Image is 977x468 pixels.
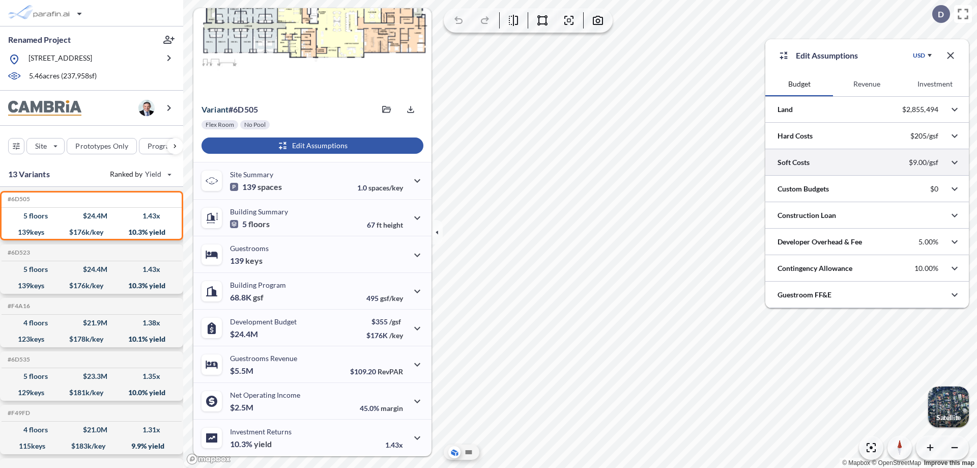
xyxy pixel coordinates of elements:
[6,249,30,256] h5: Click to copy the code
[910,131,938,141] p: $205/gsf
[778,290,831,300] p: Guestroom FF&E
[350,367,403,376] p: $109.20
[385,441,403,449] p: 1.43x
[928,387,969,427] button: Switcher ImageSatellite
[936,414,961,422] p: Satellite
[6,302,30,310] h5: Click to copy the code
[928,387,969,427] img: Switcher Image
[368,183,403,192] span: spaces/key
[202,104,258,115] p: # 6d505
[778,104,793,115] p: Land
[872,459,921,466] a: OpenStreetMap
[230,207,288,216] p: Building Summary
[833,72,901,96] button: Revenue
[230,427,292,436] p: Investment Returns
[6,356,30,363] h5: Click to copy the code
[938,10,944,19] p: D
[248,219,270,229] span: floors
[202,137,423,154] button: Edit Assumptions
[245,256,263,266] span: keys
[6,196,30,203] h5: Click to copy the code
[206,121,234,129] p: Flex Room
[918,237,938,246] p: 5.00%
[902,105,938,114] p: $2,855,494
[389,317,401,326] span: /gsf
[383,221,403,229] span: height
[924,459,974,466] a: Improve this map
[930,184,938,194] p: $0
[842,459,870,466] a: Mapbox
[29,71,97,82] p: 5.46 acres ( 237,958 sf)
[102,166,178,182] button: Ranked by Yield
[378,367,403,376] span: RevPAR
[360,404,403,412] p: 45.0%
[230,182,282,192] p: 139
[230,329,260,339] p: $24.4M
[230,366,255,376] p: $5.5M
[67,138,137,154] button: Prototypes Only
[230,402,255,412] p: $2.5M
[366,317,403,326] p: $355
[778,184,829,194] p: Custom Budgets
[796,49,858,62] p: Edit Assumptions
[230,256,263,266] p: 139
[257,182,282,192] span: spaces
[230,170,273,179] p: Site Summary
[230,439,272,449] p: 10.3%
[230,292,264,302] p: 68.8K
[253,292,264,302] span: gsf
[28,53,92,66] p: [STREET_ADDRESS]
[367,221,403,229] p: 67
[230,281,286,289] p: Building Program
[901,72,969,96] button: Investment
[230,317,297,326] p: Development Budget
[366,294,403,302] p: 495
[377,221,382,229] span: ft
[230,391,300,399] p: Net Operating Income
[186,453,231,465] a: Mapbox homepage
[448,446,461,458] button: Aerial View
[778,263,852,273] p: Contingency Allowance
[389,331,403,340] span: /key
[463,446,475,458] button: Site Plan
[138,100,155,116] img: user logo
[145,169,162,179] span: Yield
[230,244,269,253] p: Guestrooms
[230,219,270,229] p: 5
[366,331,403,340] p: $176K
[6,409,30,417] h5: Click to copy the code
[35,141,47,151] p: Site
[380,294,403,302] span: gsf/key
[913,51,925,60] div: USD
[244,121,266,129] p: No Pool
[254,439,272,449] span: yield
[914,264,938,273] p: 10.00%
[8,100,81,116] img: BrandImage
[26,138,65,154] button: Site
[8,168,50,180] p: 13 Variants
[778,131,813,141] p: Hard Costs
[202,104,228,114] span: Variant
[8,34,71,45] p: Renamed Project
[75,141,128,151] p: Prototypes Only
[148,141,176,151] p: Program
[230,354,297,363] p: Guestrooms Revenue
[381,404,403,412] span: margin
[139,138,194,154] button: Program
[765,72,833,96] button: Budget
[778,237,862,247] p: Developer Overhead & Fee
[357,183,403,192] p: 1.0
[778,210,836,221] p: Construction Loan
